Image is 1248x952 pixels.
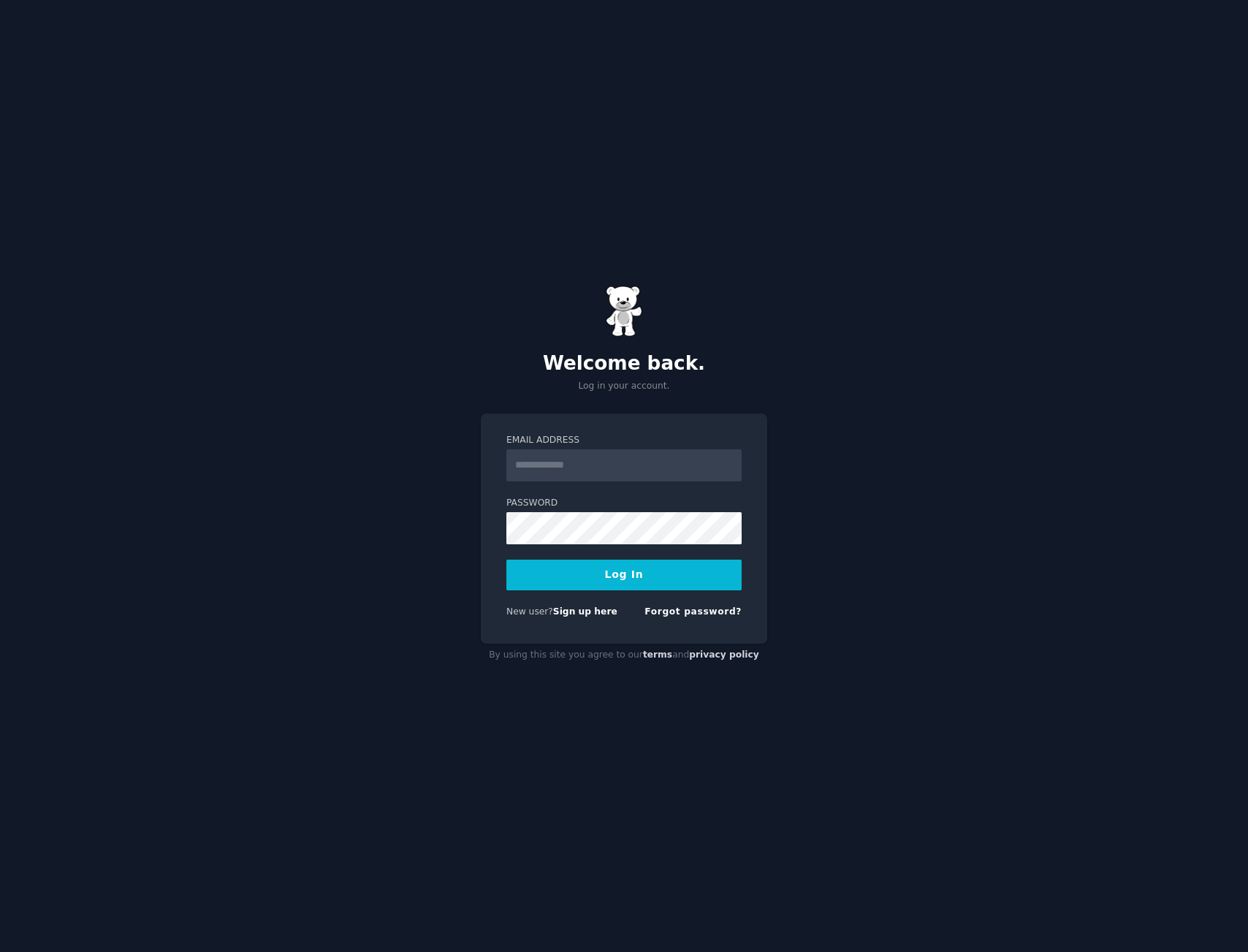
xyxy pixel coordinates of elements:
a: Forgot password? [644,606,742,617]
a: terms [643,650,672,660]
h2: Welcome back. [481,352,767,376]
label: Password [506,497,742,510]
button: Log In [506,560,742,590]
a: privacy policy [689,650,759,660]
label: Email Address [506,434,742,447]
a: Sign up here [553,606,617,617]
div: By using this site you agree to our and [481,644,767,667]
p: Log in your account. [481,380,767,393]
img: Gummy Bear [606,286,642,337]
span: New user? [506,606,553,617]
